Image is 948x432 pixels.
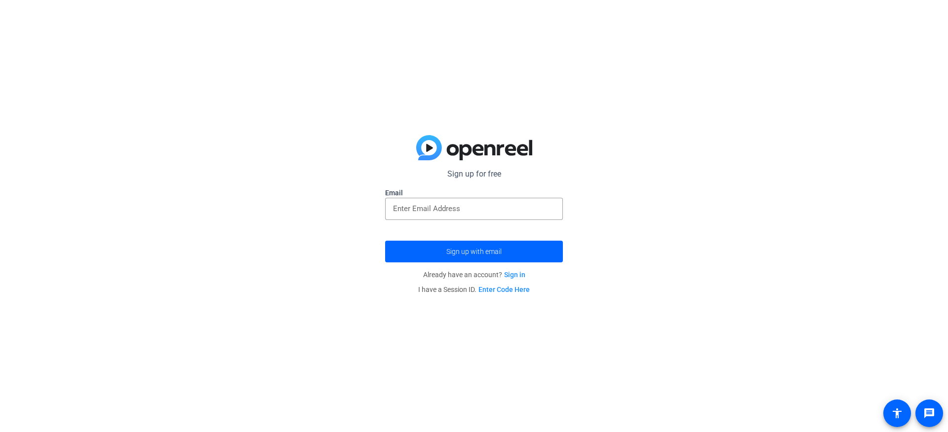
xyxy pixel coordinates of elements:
img: blue-gradient.svg [416,135,532,161]
mat-icon: accessibility [891,407,903,419]
p: Sign up for free [385,168,563,180]
span: I have a Session ID. [418,286,530,293]
a: Sign in [504,271,525,279]
span: Already have an account? [423,271,525,279]
label: Email [385,188,563,198]
mat-icon: message [923,407,935,419]
input: Enter Email Address [393,203,555,215]
a: Enter Code Here [478,286,530,293]
button: Sign up with email [385,241,563,262]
